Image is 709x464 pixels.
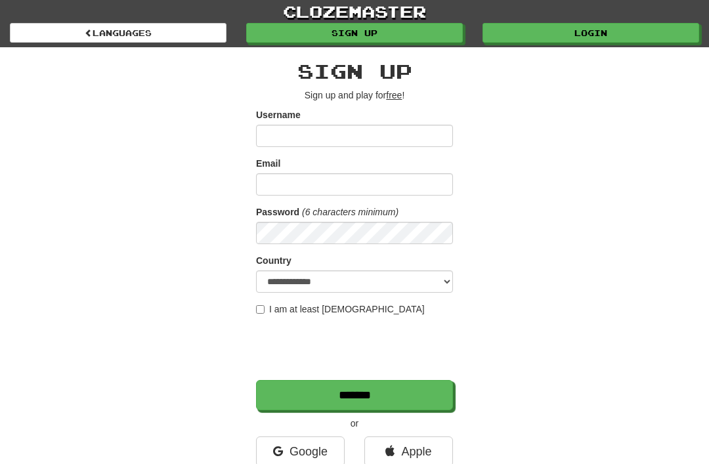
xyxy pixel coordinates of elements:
[483,23,699,43] a: Login
[256,60,453,82] h2: Sign up
[256,322,456,373] iframe: reCAPTCHA
[256,108,301,121] label: Username
[256,305,265,314] input: I am at least [DEMOGRAPHIC_DATA]
[256,89,453,102] p: Sign up and play for !
[10,23,226,43] a: Languages
[256,205,299,219] label: Password
[256,157,280,170] label: Email
[256,254,291,267] label: Country
[256,303,425,316] label: I am at least [DEMOGRAPHIC_DATA]
[386,90,402,100] u: free
[246,23,463,43] a: Sign up
[256,417,453,430] p: or
[302,207,398,217] em: (6 characters minimum)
